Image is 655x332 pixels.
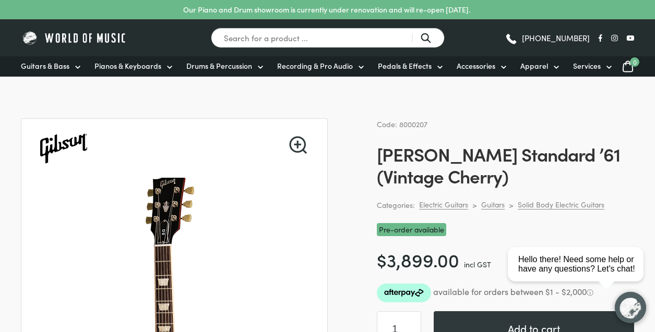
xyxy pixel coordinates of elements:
[630,57,639,67] span: 0
[21,60,69,71] span: Guitars & Bass
[419,200,468,210] a: Electric Guitars
[377,199,415,211] span: Categories:
[186,60,252,71] span: Drums & Percussion
[464,259,491,269] span: incl GST
[94,60,161,71] span: Pianos & Keyboards
[211,28,445,48] input: Search for a product ...
[522,34,590,42] span: [PHONE_NUMBER]
[377,247,459,272] bdi: 3,899.00
[377,119,427,129] span: Code: 8000207
[34,119,93,178] img: Gibson
[21,30,128,46] img: World of Music
[504,217,655,332] iframe: Chat with our support team
[509,200,514,210] div: >
[520,60,548,71] span: Apparel
[573,60,601,71] span: Services
[289,136,307,154] a: View full-screen image gallery
[377,247,387,272] span: $
[481,200,505,210] a: Guitars
[505,30,590,46] a: [PHONE_NUMBER]
[277,60,353,71] span: Recording & Pro Audio
[377,223,446,236] span: Pre-order available
[377,143,635,187] h1: [PERSON_NAME] Standard ’61 (Vintage Cherry)
[518,200,604,210] a: Solid Body Electric Guitars
[378,60,432,71] span: Pedals & Effects
[183,4,470,15] p: Our Piano and Drum showroom is currently under renovation and will re-open [DATE].
[457,60,495,71] span: Accessories
[472,200,477,210] div: >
